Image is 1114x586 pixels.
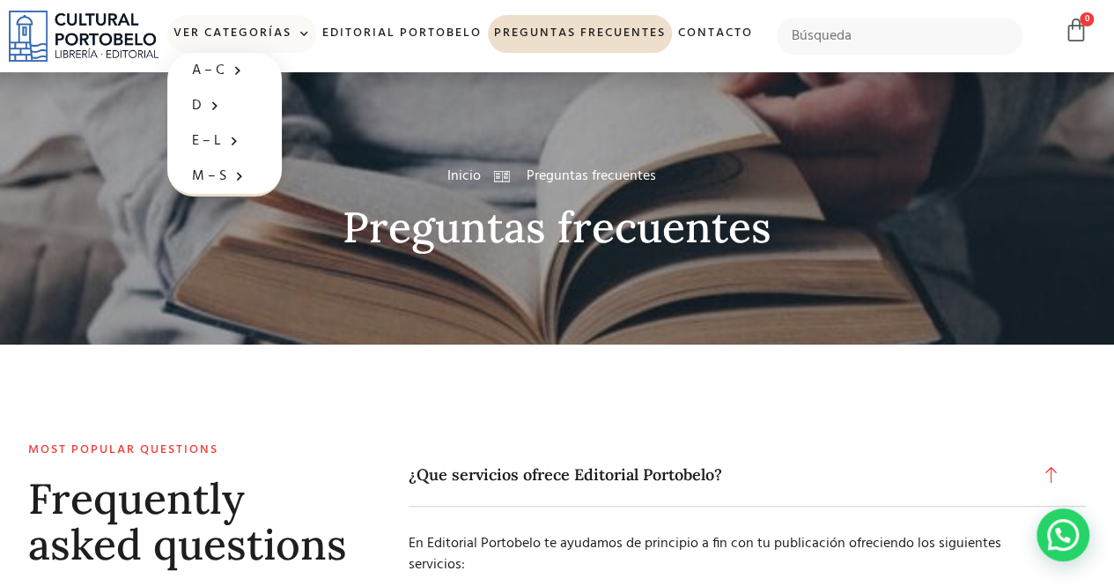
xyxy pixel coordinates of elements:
[447,166,481,187] a: Inicio
[1080,12,1094,26] span: 0
[23,204,1091,251] h2: Preguntas frecuentes
[167,53,282,88] a: A – C
[409,533,1059,575] p: En Editorial Portobelo te ayudamos de principio a fin con tu publicación ofreciendo los siguiente...
[167,53,282,197] ul: Ver Categorías
[316,15,488,53] a: Editorial Portobelo
[167,88,282,123] a: D
[777,18,1022,55] input: Búsqueda
[1064,18,1088,43] a: 0
[409,443,1086,508] a: ¿Que servicios ofrece Editorial Portobelo?
[167,123,282,159] a: E – L
[28,443,352,458] h2: Most popular questions
[672,15,759,53] a: Contacto
[488,15,672,53] a: Preguntas frecuentes
[167,15,316,53] a: Ver Categorías
[167,159,282,194] a: M – S
[28,476,352,569] h2: Frequently asked questions
[409,465,731,485] span: ¿Que servicios ofrece Editorial Portobelo?
[522,166,656,187] span: Preguntas frecuentes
